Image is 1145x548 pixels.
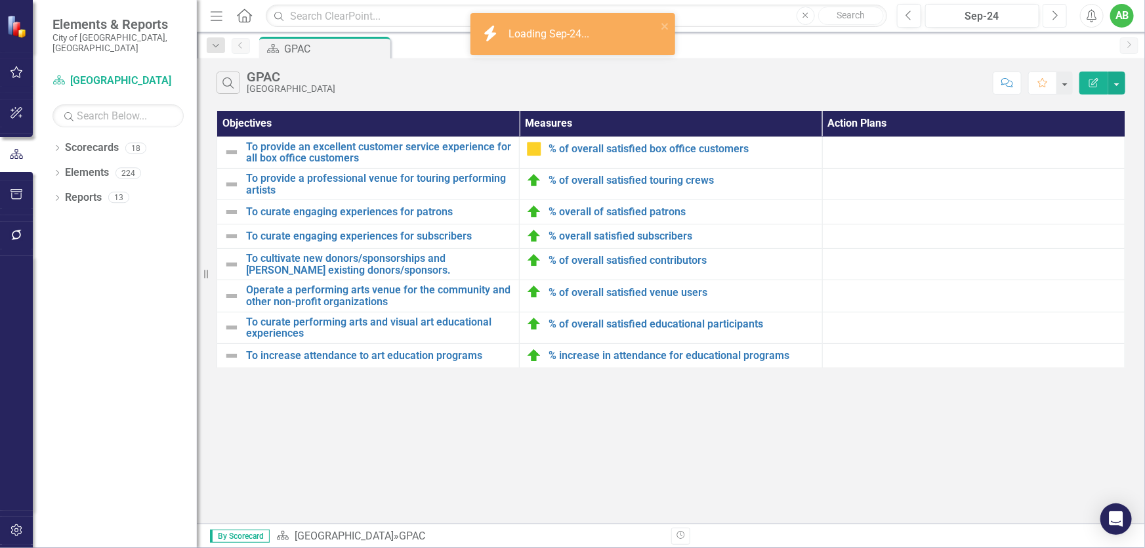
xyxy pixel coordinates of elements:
[217,343,520,368] td: Double-Click to Edit Right Click for Context Menu
[520,137,822,168] td: Double-Click to Edit Right Click for Context Menu
[224,228,239,244] img: Not Defined
[65,165,109,180] a: Elements
[1110,4,1134,28] button: AB
[52,32,184,54] small: City of [GEOGRAPHIC_DATA], [GEOGRAPHIC_DATA]
[526,348,542,364] img: On Target
[520,343,822,368] td: Double-Click to Edit Right Click for Context Menu
[224,348,239,364] img: Not Defined
[217,249,520,280] td: Double-Click to Edit Right Click for Context Menu
[818,7,884,25] button: Search
[246,316,512,339] a: To curate performing arts and visual art educational experiences
[276,529,661,544] div: »
[125,142,146,154] div: 18
[549,175,815,186] a: % of overall satisfied touring crews
[526,253,542,268] img: On Target
[224,144,239,160] img: Not Defined
[224,257,239,272] img: Not Defined
[399,530,425,542] div: GPAC
[549,318,815,330] a: % of overall satisfied educational participants
[837,10,865,20] span: Search
[247,84,335,94] div: [GEOGRAPHIC_DATA]
[295,530,394,542] a: [GEOGRAPHIC_DATA]
[549,255,815,266] a: % of overall satisfied contributors
[284,41,387,57] div: GPAC
[549,206,815,218] a: % overall of satisfied patrons
[115,167,141,179] div: 224
[520,224,822,249] td: Double-Click to Edit Right Click for Context Menu
[925,4,1040,28] button: Sep-24
[520,280,822,312] td: Double-Click to Edit Right Click for Context Menu
[108,192,129,203] div: 13
[661,18,670,33] button: close
[930,9,1035,24] div: Sep-24
[217,280,520,312] td: Double-Click to Edit Right Click for Context Menu
[224,320,239,335] img: Not Defined
[520,249,822,280] td: Double-Click to Edit Right Click for Context Menu
[526,173,542,188] img: On Target
[1100,503,1132,535] div: Open Intercom Messenger
[520,169,822,200] td: Double-Click to Edit Right Click for Context Menu
[549,143,815,155] a: % of overall satisfied box office customers
[520,312,822,343] td: Double-Click to Edit Right Click for Context Menu
[526,316,542,332] img: On Target
[217,200,520,224] td: Double-Click to Edit Right Click for Context Menu
[224,204,239,220] img: Not Defined
[246,173,512,196] a: To provide a professional venue for touring performing artists
[526,204,542,220] img: On Target
[549,287,815,299] a: % of overall satisfied venue users
[266,5,886,28] input: Search ClearPoint...
[246,253,512,276] a: To cultivate new donors/sponsorships and [PERSON_NAME] existing donors/sponsors.
[65,140,119,156] a: Scorecards
[52,16,184,32] span: Elements & Reports
[526,141,542,157] img: Caution
[246,284,512,307] a: Operate a performing arts venue for the community and other non-profit organizations
[509,27,593,42] div: Loading Sep-24...
[246,350,512,362] a: To increase attendance to art education programs
[246,141,512,164] a: To provide an excellent customer service experience for all box office customers
[224,177,239,192] img: Not Defined
[549,230,815,242] a: % overall satisfied subscribers
[65,190,102,205] a: Reports
[217,169,520,200] td: Double-Click to Edit Right Click for Context Menu
[526,284,542,300] img: On Target
[217,137,520,168] td: Double-Click to Edit Right Click for Context Menu
[52,74,184,89] a: [GEOGRAPHIC_DATA]
[526,228,542,244] img: On Target
[246,206,512,218] a: To curate engaging experiences for patrons
[246,230,512,242] a: To curate engaging experiences for subscribers
[217,312,520,343] td: Double-Click to Edit Right Click for Context Menu
[224,288,239,304] img: Not Defined
[247,70,335,84] div: GPAC
[210,530,270,543] span: By Scorecard
[520,200,822,224] td: Double-Click to Edit Right Click for Context Menu
[549,350,815,362] a: % increase in attendance for educational programs
[52,104,184,127] input: Search Below...
[217,224,520,249] td: Double-Click to Edit Right Click for Context Menu
[7,15,30,38] img: ClearPoint Strategy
